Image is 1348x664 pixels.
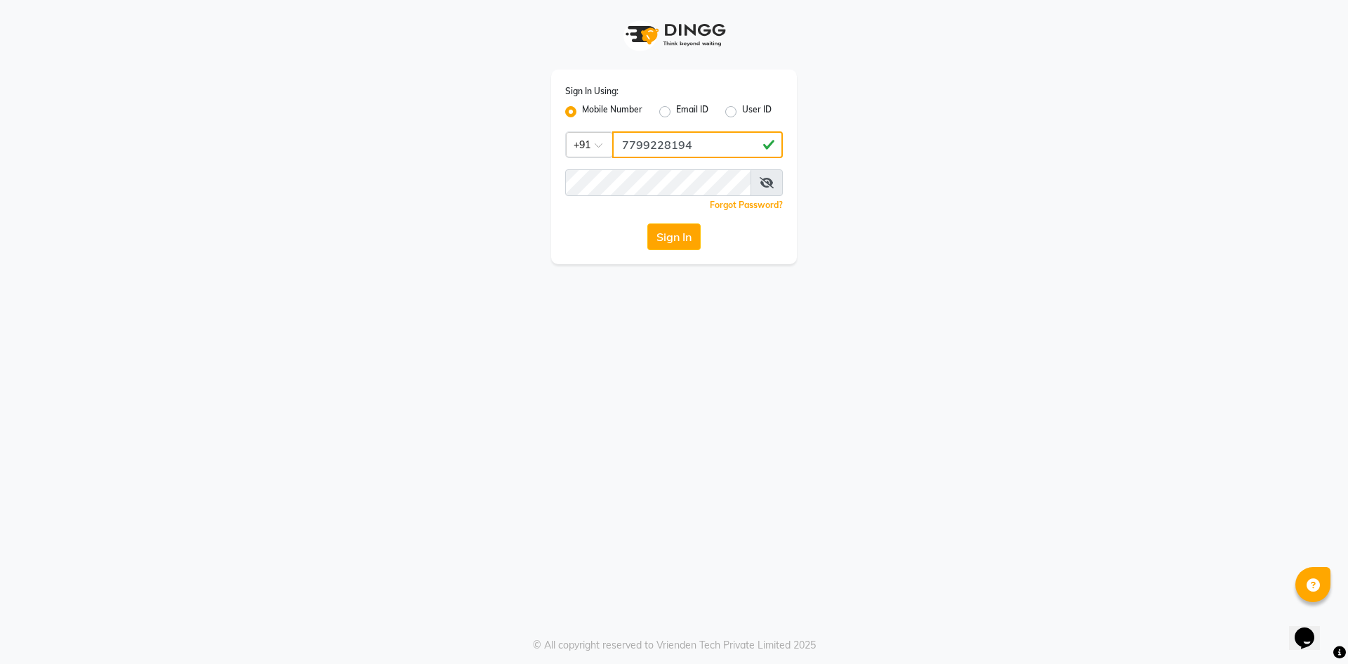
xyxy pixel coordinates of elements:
label: Email ID [676,103,708,120]
a: Forgot Password? [710,200,783,210]
label: User ID [742,103,772,120]
button: Sign In [647,223,701,250]
input: Username [565,169,751,196]
img: logo1.svg [618,14,730,56]
label: Sign In Using: [565,85,619,98]
input: Username [612,131,783,158]
iframe: chat widget [1289,608,1334,650]
label: Mobile Number [582,103,642,120]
